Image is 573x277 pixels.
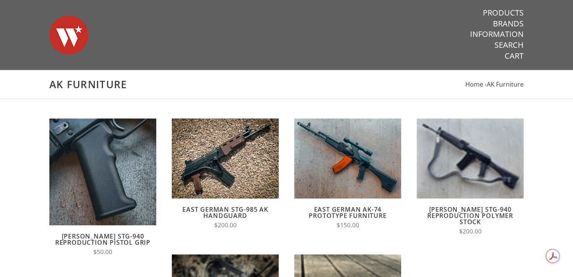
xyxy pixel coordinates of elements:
li: › [485,79,524,90]
a: Brands [493,19,524,29]
a: Cart [505,51,524,61]
a: Home [465,80,483,89]
h1: AK Furniture [49,78,524,91]
img: Wieger STG-940 Reproduction Pistol Grip [49,118,156,225]
a: Products [483,8,524,18]
a: East German AK-74 Prototype Furniture [309,205,386,220]
span: $200.00 [459,227,482,235]
a: [PERSON_NAME] STG-940 Reproduction Pistol Grip [55,232,150,247]
span: $50.00 [93,248,112,256]
img: East German STG-985 AK Handguard [172,118,279,199]
a: East German STG-985 AK Handguard [182,205,268,220]
a: [PERSON_NAME] STG-940 Reproduction Polymer Stock [427,205,513,226]
span: $200.00 [214,221,237,229]
span: $150.00 [337,221,359,229]
img: Warsaw Wood Co. [49,8,88,62]
a: Search [494,40,524,50]
a: AK Furniture [487,80,524,89]
img: Wieger STG-940 Reproduction Polymer Stock [417,118,524,199]
a: Information [470,29,524,39]
img: East German AK-74 Prototype Furniture [294,118,401,199]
